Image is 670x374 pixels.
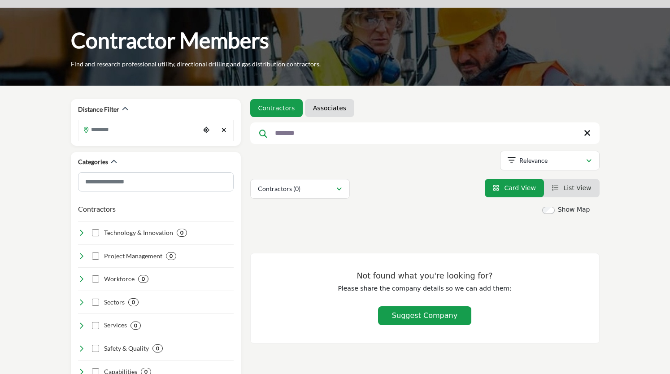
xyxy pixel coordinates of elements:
[104,321,127,330] h4: Services: Comprehensive offerings for pipeline construction, maintenance, and repair across vario...
[128,298,139,306] div: 0 Results For Sectors
[78,204,116,214] button: Contractors
[152,344,163,352] div: 0 Results For Safety & Quality
[170,253,173,259] b: 0
[131,322,141,330] div: 0 Results For Services
[392,311,457,320] span: Suggest Company
[338,285,511,292] span: Please share the company details so we can add them:
[92,275,99,283] input: Select Workforce checkbox
[180,230,183,236] b: 0
[71,60,321,69] p: Find and research professional utility, directional drilling and gas distribution contractors.
[78,121,200,138] input: Search Location
[92,252,99,260] input: Select Project Management checkbox
[313,104,346,113] a: Associates
[218,121,231,140] div: Clear search location
[552,184,592,191] a: View List
[177,229,187,237] div: 0 Results For Technology & Innovation
[258,184,300,193] p: Contractors (0)
[134,322,137,329] b: 0
[104,252,162,261] h4: Project Management: Effective planning, coordination, and oversight to deliver projects on time, ...
[493,184,536,191] a: View Card
[104,344,149,353] h4: Safety & Quality: Unwavering commitment to ensuring the highest standards of safety, compliance, ...
[92,322,99,329] input: Select Services checkbox
[485,179,544,197] li: Card View
[142,276,145,282] b: 0
[104,298,125,307] h4: Sectors: Serving multiple industries, including oil & gas, water, sewer, electric power, and tele...
[200,121,213,140] div: Choose your current location
[92,229,99,236] input: Select Technology & Innovation checkbox
[250,122,600,144] input: Search Keyword
[71,26,269,54] h1: Contractor Members
[519,156,548,165] p: Relevance
[378,306,471,325] button: Suggest Company
[92,299,99,306] input: Select Sectors checkbox
[104,274,135,283] h4: Workforce: Skilled, experienced, and diverse professionals dedicated to excellence in all aspects...
[258,104,295,113] a: Contractors
[558,205,590,214] label: Show Map
[563,184,591,191] span: List View
[269,271,581,281] h3: Not found what you're looking for?
[138,275,148,283] div: 0 Results For Workforce
[132,299,135,305] b: 0
[500,151,600,170] button: Relevance
[166,252,176,260] div: 0 Results For Project Management
[544,179,600,197] li: List View
[78,105,119,114] h2: Distance Filter
[250,179,350,199] button: Contractors (0)
[104,228,173,237] h4: Technology & Innovation: Leveraging cutting-edge tools, systems, and processes to optimize effici...
[92,345,99,352] input: Select Safety & Quality checkbox
[78,157,108,166] h2: Categories
[504,184,535,191] span: Card View
[78,172,234,191] input: Search Category
[156,345,159,352] b: 0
